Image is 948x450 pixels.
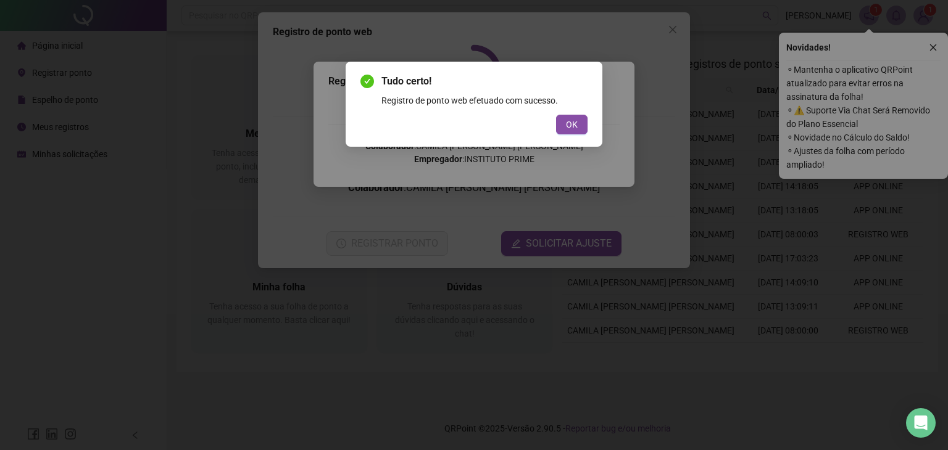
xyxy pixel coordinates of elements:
button: OK [556,115,588,134]
span: OK [566,118,578,131]
div: Open Intercom Messenger [906,408,936,438]
span: check-circle [360,75,374,88]
div: Registro de ponto web efetuado com sucesso. [381,94,588,107]
span: Tudo certo! [381,74,588,89]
